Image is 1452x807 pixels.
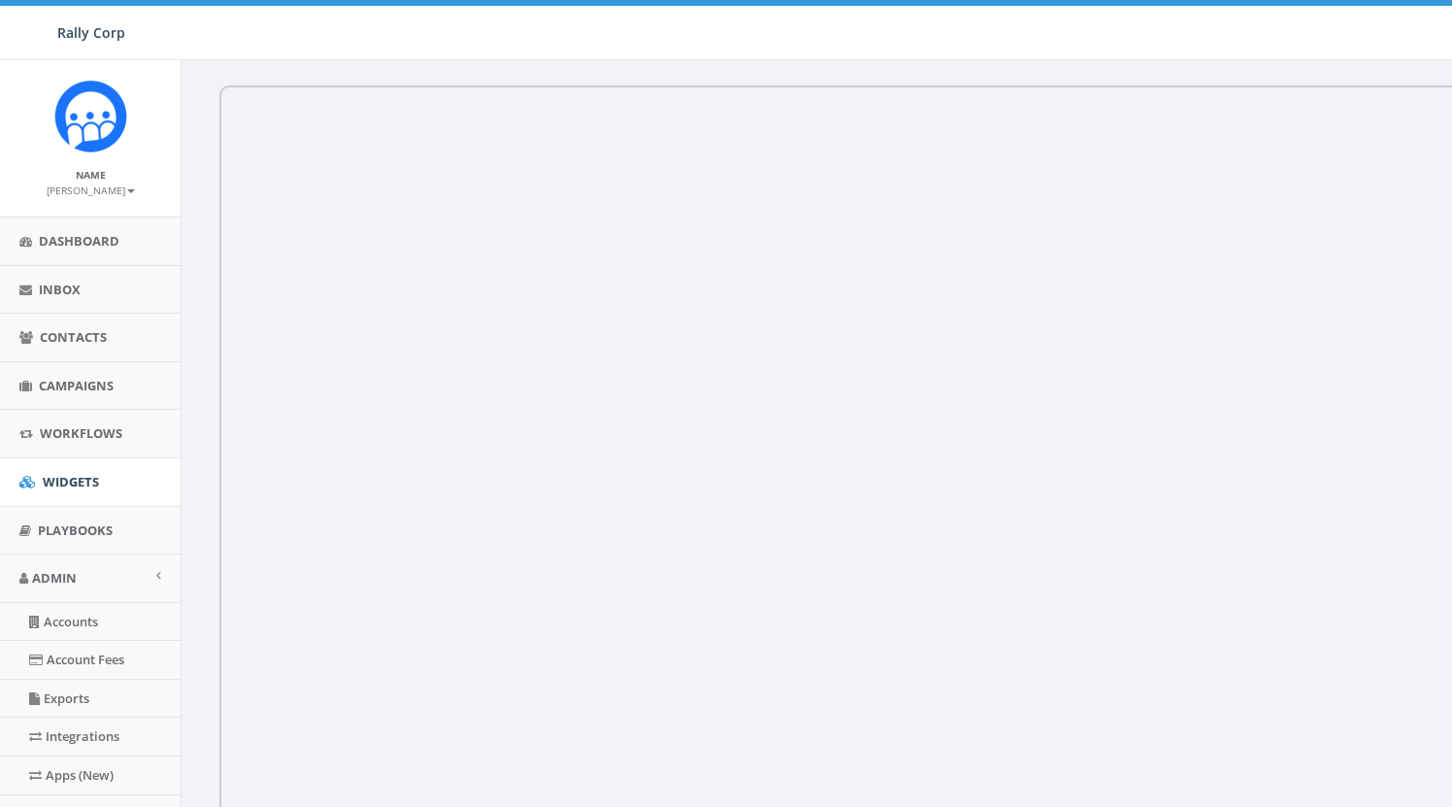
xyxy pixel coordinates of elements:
a: [PERSON_NAME] [47,181,135,198]
span: Inbox [39,281,81,298]
span: Rally Corp [57,23,125,42]
small: Name [76,168,106,182]
span: Playbooks [38,521,113,539]
span: Workflows [40,424,122,442]
small: [PERSON_NAME] [47,184,135,197]
span: Campaigns [39,377,114,394]
span: Widgets [43,473,99,490]
span: Contacts [40,328,107,346]
span: Dashboard [39,232,119,250]
img: Icon_1.png [54,80,127,152]
span: Admin [32,569,77,587]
